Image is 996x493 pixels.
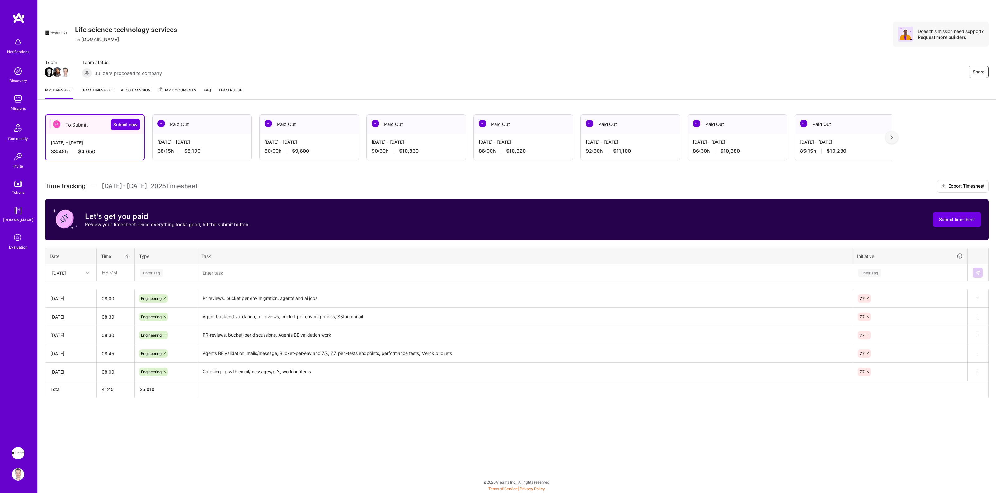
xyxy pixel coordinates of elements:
[586,148,675,154] div: 92:30 h
[113,122,138,128] span: Submit now
[141,314,162,319] span: Engineering
[9,244,27,250] div: Evaluation
[399,148,419,154] span: $10,860
[50,350,92,357] div: [DATE]
[688,115,787,134] div: Paid Out
[372,139,461,145] div: [DATE] - [DATE]
[292,148,309,154] span: $9,600
[520,486,545,491] a: Privacy Policy
[45,381,97,398] th: Total
[82,59,162,66] span: Team status
[939,216,975,223] span: Submit timesheet
[53,120,60,128] img: To Submit
[12,151,24,163] img: Invite
[75,26,177,34] h3: Life science technology services
[102,182,198,190] span: [DATE] - [DATE] , 2025 Timesheet
[860,351,865,356] span: 7.7
[111,119,140,130] button: Submit now
[45,59,69,66] span: Team
[12,468,24,481] img: User Avatar
[860,370,865,374] span: 7.7
[50,332,92,338] div: [DATE]
[975,270,980,275] img: Submit
[51,148,139,155] div: 33:45 h
[265,120,272,127] img: Paid Out
[12,36,24,49] img: bell
[97,345,134,362] input: HH:MM
[157,148,247,154] div: 68:15 h
[969,66,989,78] button: Share
[75,37,80,42] i: icon CompanyGray
[265,148,354,154] div: 80:00 h
[367,115,466,134] div: Paid Out
[586,120,593,127] img: Paid Out
[218,88,242,92] span: Team Pulse
[140,268,163,277] div: Enter Tag
[479,148,568,154] div: 86:00 h
[479,139,568,145] div: [DATE] - [DATE]
[13,163,23,170] div: Invite
[157,139,247,145] div: [DATE] - [DATE]
[973,69,984,75] span: Share
[12,65,24,77] img: discovery
[184,148,200,154] span: $8,190
[12,12,25,24] img: logo
[37,474,996,490] div: © 2025 ATeams Inc., All rights reserved.
[800,139,889,145] div: [DATE] - [DATE]
[50,314,92,320] div: [DATE]
[97,327,134,343] input: HH:MM
[50,295,92,302] div: [DATE]
[97,381,135,398] th: 41:45
[860,333,865,337] span: 7.7
[158,87,196,94] span: My Documents
[857,253,963,260] div: Initiative
[51,139,139,146] div: [DATE] - [DATE]
[12,93,24,105] img: teamwork
[53,67,62,77] img: Team Member Avatar
[45,67,54,77] img: Team Member Avatar
[11,105,26,112] div: Missions
[75,36,119,43] div: [DOMAIN_NAME]
[933,212,981,227] button: Submit timesheet
[218,87,242,99] a: Team Pulse
[45,67,53,77] a: Team Member Avatar
[97,309,134,325] input: HH:MM
[941,183,946,190] i: icon Download
[46,115,144,134] div: To Submit
[198,308,852,325] textarea: Agent backend validation, pr-reviews, bucket per env migrations, S3thumbnail
[265,139,354,145] div: [DATE] - [DATE]
[937,180,989,193] button: Export Timesheet
[52,269,66,276] div: [DATE]
[198,363,852,380] textarea: Catching up with email/messages/pr's, working items
[158,87,196,99] a: My Documents
[12,189,25,196] div: Tokens
[12,232,24,244] i: icon SelectionTeam
[12,204,24,217] img: guide book
[53,67,61,77] a: Team Member Avatar
[9,77,27,84] div: Discovery
[372,120,379,127] img: Paid Out
[11,120,26,135] img: Community
[800,148,889,154] div: 85:15 h
[141,333,162,337] span: Engineering
[372,148,461,154] div: 90:30 h
[581,115,680,134] div: Paid Out
[488,486,518,491] a: Terms of Service
[140,387,154,392] span: $ 5,010
[693,139,782,145] div: [DATE] - [DATE]
[795,115,894,134] div: Paid Out
[198,345,852,362] textarea: Agents BE validation, mails/message, Bucket-per-env and 7.7., 7.7. pen-tests endpoints, performan...
[141,351,162,356] span: Engineering
[94,70,162,77] span: Builders proposed to company
[613,148,631,154] span: $11,100
[860,314,865,319] span: 7.7
[50,369,92,375] div: [DATE]
[898,27,913,42] img: Avatar
[474,115,573,134] div: Paid Out
[890,135,893,140] img: right
[157,120,165,127] img: Paid Out
[918,28,984,34] div: Does this mission need support?
[8,135,28,142] div: Community
[97,290,134,307] input: HH:MM
[78,148,95,155] span: $4,050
